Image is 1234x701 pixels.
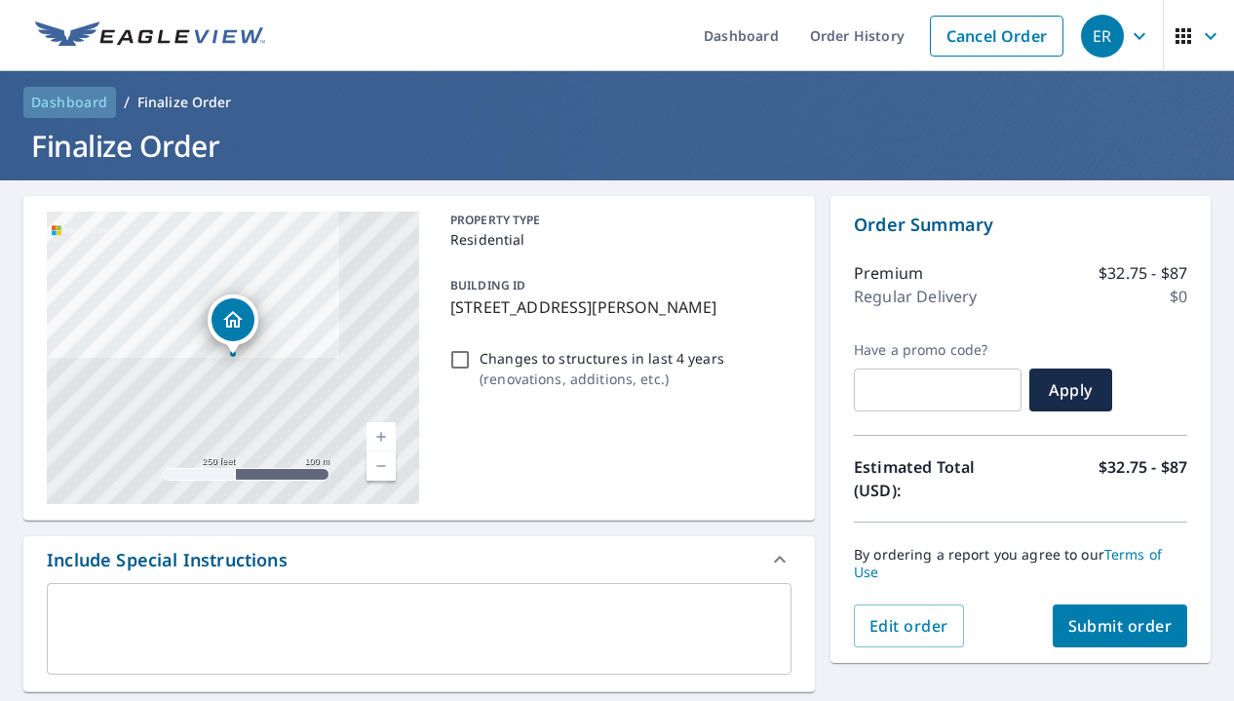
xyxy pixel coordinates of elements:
[1099,261,1187,285] p: $32.75 - $87
[366,451,396,481] a: Current Level 17, Zoom Out
[1068,615,1173,637] span: Submit order
[23,536,815,583] div: Include Special Instructions
[1053,604,1188,647] button: Submit order
[1081,15,1124,58] div: ER
[450,277,525,293] p: BUILDING ID
[854,341,1022,359] label: Have a promo code?
[854,212,1187,238] p: Order Summary
[854,546,1187,581] p: By ordering a report you agree to our
[124,91,130,114] li: /
[930,16,1063,57] a: Cancel Order
[35,21,265,51] img: EV Logo
[480,348,724,369] p: Changes to structures in last 4 years
[23,87,1211,118] nav: breadcrumb
[1099,455,1187,502] p: $32.75 - $87
[366,422,396,451] a: Current Level 17, Zoom In
[854,604,964,647] button: Edit order
[47,547,288,573] div: Include Special Instructions
[854,455,1021,502] p: Estimated Total (USD):
[854,285,977,308] p: Regular Delivery
[854,545,1162,581] a: Terms of Use
[450,212,784,229] p: PROPERTY TYPE
[480,369,724,389] p: ( renovations, additions, etc. )
[1170,285,1187,308] p: $0
[1045,379,1097,401] span: Apply
[23,126,1211,166] h1: Finalize Order
[208,294,258,355] div: Dropped pin, building 1, Residential property, 10042 John Adams Way Orlando, FL 32817
[450,295,784,319] p: [STREET_ADDRESS][PERSON_NAME]
[450,229,784,250] p: Residential
[869,615,948,637] span: Edit order
[854,261,923,285] p: Premium
[137,93,232,112] p: Finalize Order
[31,93,108,112] span: Dashboard
[23,87,116,118] a: Dashboard
[1029,369,1112,411] button: Apply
